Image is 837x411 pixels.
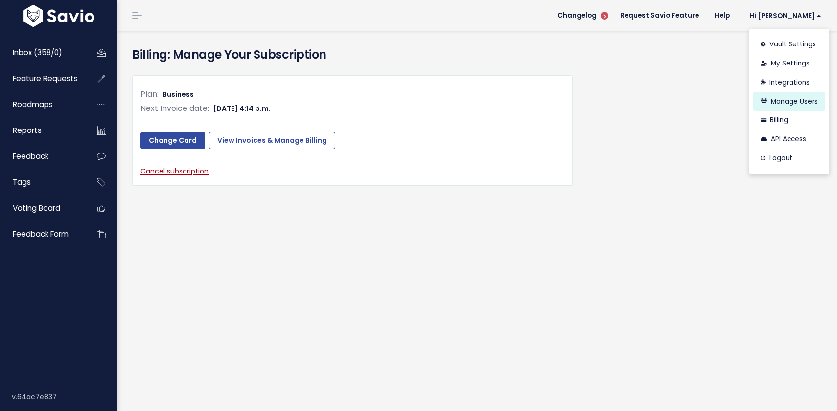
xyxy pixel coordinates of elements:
[13,203,60,213] span: Voting Board
[753,149,825,168] a: Logout
[558,12,597,19] span: Changelog
[707,8,738,23] a: Help
[612,8,707,23] a: Request Savio Feature
[2,67,81,90] a: Feature Requests
[601,12,608,20] span: 5
[2,171,81,194] a: Tags
[21,5,97,27] img: logo-white.9d6f32f41409.svg
[140,88,159,100] span: Plan:
[753,73,825,92] a: Integrations
[738,8,829,23] a: Hi [PERSON_NAME]
[12,384,117,410] div: v.64ac7e837
[2,119,81,142] a: Reports
[2,42,81,64] a: Inbox (358/0)
[163,89,194,99] span: Business
[2,197,81,219] a: Voting Board
[753,92,825,111] a: Manage Users
[2,223,81,245] a: Feedback form
[749,12,821,20] span: Hi [PERSON_NAME]
[209,132,335,150] a: View Invoices & Manage Billing
[140,103,209,114] span: Next Invoice date:
[132,46,822,64] h4: Billing: Manage Your Subscription
[13,47,62,58] span: Inbox (358/0)
[13,151,48,161] span: Feedback
[2,93,81,116] a: Roadmaps
[13,99,53,109] span: Roadmaps
[13,73,78,84] span: Feature Requests
[140,132,205,150] a: Change Card
[140,166,209,176] a: Cancel subscription
[213,104,271,113] span: [DATE] 4:14 p.m.
[749,29,829,174] div: Hi [PERSON_NAME]
[13,125,42,135] span: Reports
[2,145,81,168] a: Feedback
[13,229,69,239] span: Feedback form
[753,35,825,54] a: Vault Settings
[753,111,825,130] a: Billing
[753,130,825,149] a: API Access
[13,177,31,187] span: Tags
[753,54,825,73] a: My Settings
